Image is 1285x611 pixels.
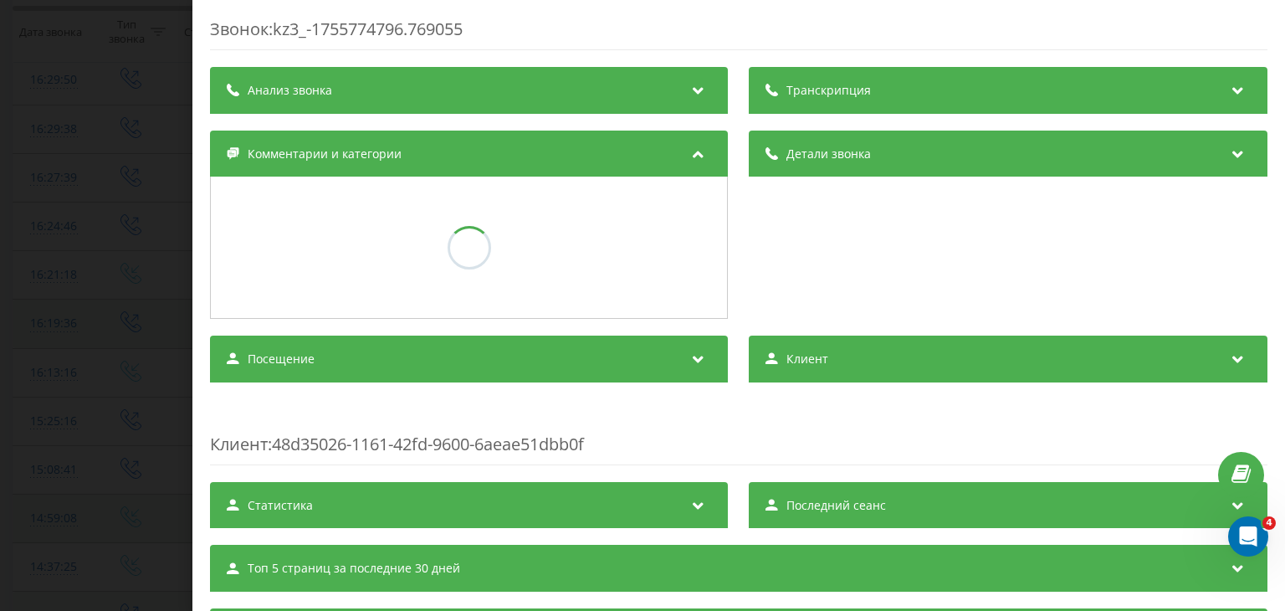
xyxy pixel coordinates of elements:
div: Звонок : kz3_-1755774796.769055 [210,18,1267,50]
span: Комментарии и категории [248,146,402,162]
span: Анализ звонка [248,82,332,99]
span: Топ 5 страниц за последние 30 дней [248,560,460,577]
span: Клиент [787,351,829,367]
iframe: Intercom live chat [1228,516,1268,557]
span: Транскрипция [787,82,872,99]
span: Последний сеанс [787,497,887,514]
span: Клиент [210,433,268,455]
span: Детали звонка [787,146,872,162]
div: : 48d35026-1161-42fd-9600-6aeae51dbb0f [210,399,1267,465]
span: Статистика [248,497,313,514]
span: Посещение [248,351,315,367]
span: 4 [1262,516,1276,530]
